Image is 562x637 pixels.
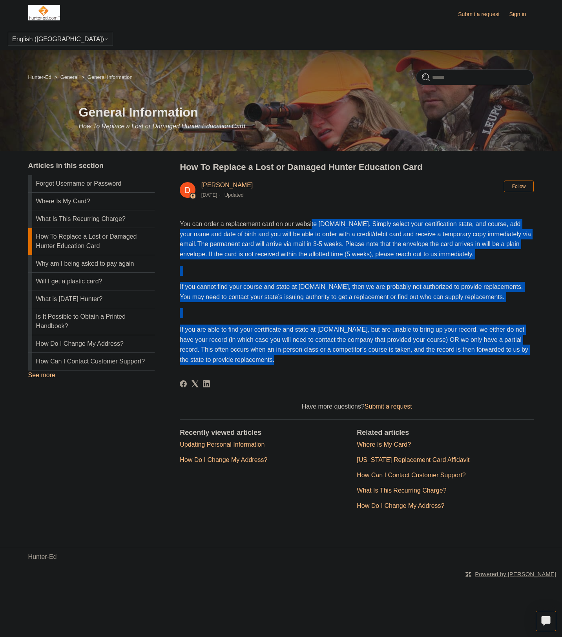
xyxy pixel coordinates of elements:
[357,502,444,509] a: How Do I Change My Address?
[180,427,349,438] h2: Recently viewed articles
[475,571,556,577] a: Powered by [PERSON_NAME]
[357,427,534,438] h2: Related articles
[180,161,534,173] h2: How To Replace a Lost or Damaged Hunter Education Card
[180,456,267,463] a: How Do I Change My Address?
[28,308,155,335] a: Is It Possible to Obtain a Printed Handbook?
[28,273,155,290] a: Will I get a plastic card?
[203,380,210,387] a: LinkedIn
[357,441,411,448] a: Where Is My Card?
[357,487,446,494] a: What Is This Recurring Charge?
[201,182,253,188] a: [PERSON_NAME]
[28,552,57,562] a: Hunter-Ed
[365,403,412,410] a: Submit a request
[224,192,244,198] li: Updated
[458,10,507,18] a: Submit a request
[180,283,523,300] span: If you cannot find your course and state at [DOMAIN_NAME], then we are probably not authorized to...
[28,372,55,378] a: See more
[28,193,155,210] a: Where Is My Card?
[60,74,78,80] a: General
[201,192,217,198] time: 03/04/2024, 07:49
[536,611,556,631] button: Live chat
[180,221,531,257] span: You can order a replacement card on our website [DOMAIN_NAME]. Simply select your certification s...
[28,74,53,80] li: Hunter-Ed
[28,228,155,255] a: How To Replace a Lost or Damaged Hunter Education Card
[192,380,199,387] svg: Share this page on X Corp
[180,326,528,363] span: If you are able to find your certificate and state at [DOMAIN_NAME], but are unable to bring up y...
[192,380,199,387] a: X Corp
[416,69,534,85] input: Search
[53,74,80,80] li: General
[28,335,155,352] a: How Do I Change My Address?
[28,74,51,80] a: Hunter-Ed
[28,210,155,228] a: What Is This Recurring Charge?
[203,380,210,387] svg: Share this page on LinkedIn
[12,36,109,43] button: English ([GEOGRAPHIC_DATA])
[180,402,534,411] div: Have more questions?
[28,290,155,308] a: What is [DATE] Hunter?
[88,74,133,80] a: General Information
[357,472,465,478] a: How Can I Contact Customer Support?
[357,456,469,463] a: [US_STATE] Replacement Card Affidavit
[180,441,265,448] a: Updating Personal Information
[28,175,155,192] a: Forgot Username or Password
[28,353,155,370] a: How Can I Contact Customer Support?
[180,380,187,387] svg: Share this page on Facebook
[509,10,534,18] a: Sign in
[504,181,534,192] button: Follow Article
[180,380,187,387] a: Facebook
[28,255,155,272] a: Why am I being asked to pay again
[78,123,245,130] span: How To Replace a Lost or Damaged Hunter Education Card
[28,5,60,20] img: Hunter-Ed Help Center home page
[28,162,104,170] span: Articles in this section
[78,103,534,122] h1: General Information
[80,74,133,80] li: General Information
